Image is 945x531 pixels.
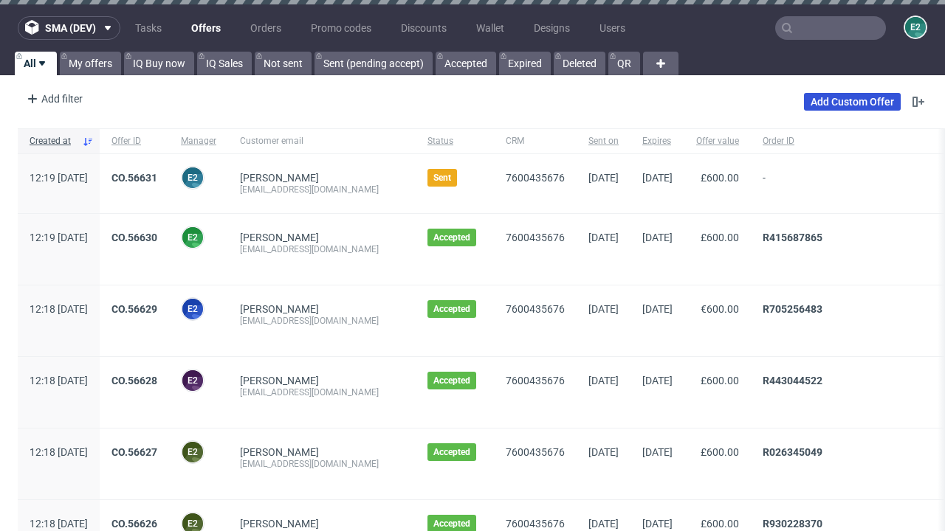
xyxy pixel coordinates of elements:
[30,232,88,243] span: 12:19 [DATE]
[111,232,157,243] a: CO.56630
[701,518,739,530] span: £600.00
[763,446,822,458] a: R026345049
[436,52,496,75] a: Accepted
[240,315,404,327] div: [EMAIL_ADDRESS][DOMAIN_NAME]
[30,518,88,530] span: 12:18 [DATE]
[392,16,456,40] a: Discounts
[240,446,319,458] a: [PERSON_NAME]
[124,52,194,75] a: IQ Buy now
[701,303,739,315] span: €600.00
[240,135,404,147] span: Customer email
[240,303,319,315] a: [PERSON_NAME]
[45,23,96,33] span: sma (dev)
[240,458,404,470] div: [EMAIL_ADDRESS][DOMAIN_NAME]
[696,135,739,147] span: Offer value
[433,232,470,243] span: Accepted
[763,172,921,195] span: -
[15,52,57,75] a: All
[241,16,290,40] a: Orders
[525,16,579,40] a: Designs
[433,303,470,315] span: Accepted
[182,299,203,319] figcaption: e2
[240,232,319,243] a: [PERSON_NAME]
[499,52,551,75] a: Expired
[506,518,565,530] a: 7600435676
[701,375,739,386] span: £600.00
[554,52,605,75] a: Deleted
[905,17,926,38] figcaption: e2
[30,172,88,184] span: 12:19 [DATE]
[126,16,171,40] a: Tasks
[240,375,319,386] a: [PERSON_NAME]
[111,135,157,147] span: Offer ID
[506,375,565,386] a: 7600435676
[506,135,565,147] span: CRM
[315,52,433,75] a: Sent (pending accept)
[588,518,619,530] span: [DATE]
[111,446,157,458] a: CO.56627
[182,167,203,188] figcaption: e2
[302,16,380,40] a: Promo codes
[701,446,739,458] span: £600.00
[588,232,619,243] span: [DATE]
[642,303,673,315] span: [DATE]
[30,446,88,458] span: 12:18 [DATE]
[197,52,252,75] a: IQ Sales
[506,303,565,315] a: 7600435676
[182,442,203,462] figcaption: e2
[111,375,157,386] a: CO.56628
[506,172,565,184] a: 7600435676
[588,446,619,458] span: [DATE]
[588,303,619,315] span: [DATE]
[111,303,157,315] a: CO.56629
[588,375,619,386] span: [DATE]
[763,518,822,530] a: R930228370
[506,446,565,458] a: 7600435676
[642,172,673,184] span: [DATE]
[240,518,319,530] a: [PERSON_NAME]
[763,375,822,386] a: R443044522
[433,375,470,386] span: Accepted
[182,16,230,40] a: Offers
[240,243,404,255] div: [EMAIL_ADDRESS][DOMAIN_NAME]
[433,518,470,530] span: Accepted
[642,135,673,147] span: Expires
[111,172,157,184] a: CO.56631
[255,52,312,75] a: Not sent
[182,370,203,391] figcaption: e2
[181,135,216,147] span: Manager
[591,16,634,40] a: Users
[642,375,673,386] span: [DATE]
[30,135,76,147] span: Created at
[588,135,619,147] span: Sent on
[763,135,921,147] span: Order ID
[30,303,88,315] span: 12:18 [DATE]
[18,16,120,40] button: sma (dev)
[642,232,673,243] span: [DATE]
[30,375,88,386] span: 12:18 [DATE]
[763,303,822,315] a: R705256483
[240,172,319,184] a: [PERSON_NAME]
[642,518,673,530] span: [DATE]
[182,227,203,248] figcaption: e2
[642,446,673,458] span: [DATE]
[506,232,565,243] a: 7600435676
[111,518,157,530] a: CO.56626
[433,172,451,184] span: Sent
[427,135,482,147] span: Status
[804,93,901,111] a: Add Custom Offer
[240,184,404,195] div: [EMAIL_ADDRESS][DOMAIN_NAME]
[467,16,513,40] a: Wallet
[588,172,619,184] span: [DATE]
[701,172,739,184] span: £600.00
[701,232,739,243] span: £600.00
[21,87,86,111] div: Add filter
[240,386,404,398] div: [EMAIL_ADDRESS][DOMAIN_NAME]
[763,232,822,243] a: R415687865
[608,52,640,75] a: QR
[433,446,470,458] span: Accepted
[60,52,121,75] a: My offers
